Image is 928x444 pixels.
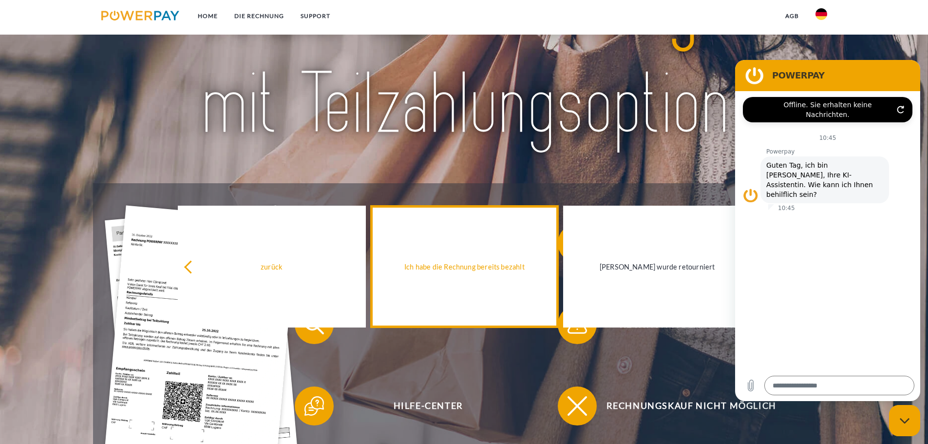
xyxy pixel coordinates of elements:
span: Rechnungskauf nicht möglich [572,386,811,425]
a: agb [777,7,807,25]
button: Rechnungskauf nicht möglich [558,386,811,425]
iframe: Schaltfläche zum Öffnen des Messaging-Fensters; Konversation läuft [889,405,920,436]
img: qb_close.svg [565,394,589,418]
div: [PERSON_NAME] wurde retourniert [569,260,745,273]
button: Konto einsehen [295,305,548,344]
div: zurück [184,260,360,273]
div: Ich habe die Rechnung bereits bezahlt [377,260,553,273]
a: Home [189,7,226,25]
img: logo-powerpay.svg [101,11,180,20]
iframe: Messaging-Fenster [735,60,920,401]
img: qb_help.svg [302,394,326,418]
button: Rechnungsbeanstandung [558,305,811,344]
span: Hilfe-Center [309,386,548,425]
a: DIE RECHNUNG [226,7,292,25]
a: SUPPORT [292,7,339,25]
img: de [815,8,827,20]
button: Hilfe-Center [295,386,548,425]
